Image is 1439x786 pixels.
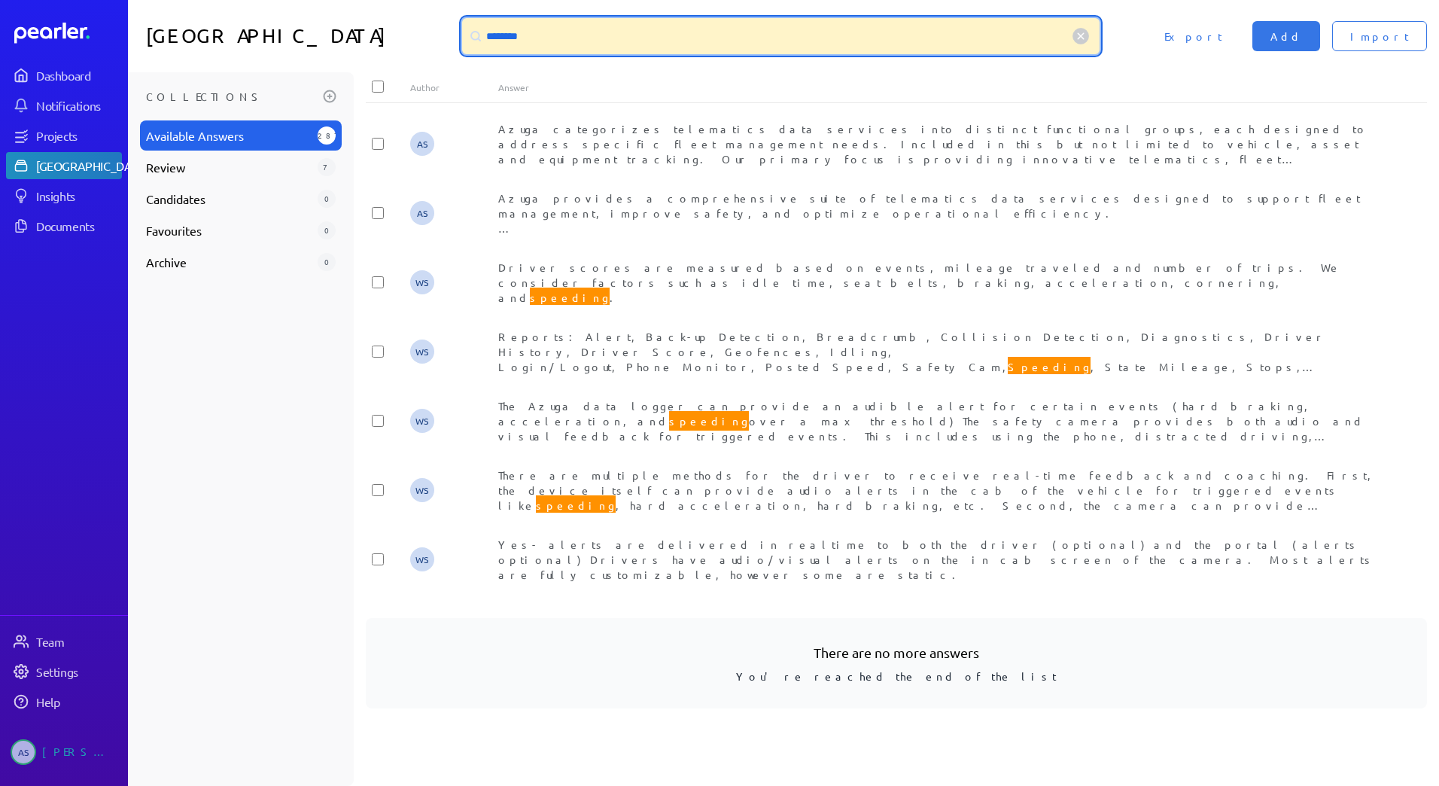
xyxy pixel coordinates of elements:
[318,190,336,208] div: 0
[318,126,336,145] div: 287
[498,330,1349,464] span: Reports: Alert, Back-up Detection, Breadcrumb, Collision Detection, Diagnostics, Driver History, ...
[146,18,456,54] h1: [GEOGRAPHIC_DATA]
[1270,29,1302,44] span: Add
[36,694,120,709] div: Help
[498,538,1375,581] span: Yes- alerts are delivered in realtime to both the driver (optional) and the portal (alerts option...
[1008,357,1091,376] span: Speeding
[390,642,1403,663] h3: There are no more answers
[6,628,122,655] a: Team
[36,218,120,233] div: Documents
[146,221,312,239] span: Favourites
[6,733,122,771] a: AS[PERSON_NAME]
[36,188,120,203] div: Insights
[36,158,148,173] div: [GEOGRAPHIC_DATA]
[498,81,1383,93] div: Answer
[6,122,122,149] a: Projects
[36,128,120,143] div: Projects
[36,68,120,83] div: Dashboard
[498,260,1341,307] span: Driver scores are measured based on events, mileage traveled and number of trips. We consider fac...
[146,84,318,108] h3: Collections
[318,221,336,239] div: 0
[146,190,312,208] span: Candidates
[318,158,336,176] div: 7
[536,495,616,515] span: speeding
[6,62,122,89] a: Dashboard
[42,739,117,765] div: [PERSON_NAME]
[498,468,1373,557] span: There are multiple methods for the driver to receive real-time feedback and coaching. First, the ...
[6,182,122,209] a: Insights
[410,340,434,364] span: Wesley Simpson
[1350,29,1409,44] span: Import
[318,253,336,271] div: 0
[410,409,434,433] span: Wesley Simpson
[36,634,120,649] div: Team
[410,132,434,156] span: Audrie Stefanini
[11,739,36,765] span: Audrie Stefanini
[14,23,122,44] a: Dashboard
[1332,21,1427,51] button: Import
[410,547,434,571] span: Wesley Simpson
[410,478,434,502] span: Wesley Simpson
[6,92,122,119] a: Notifications
[36,664,120,679] div: Settings
[410,201,434,225] span: Audrie Stefanini
[146,158,312,176] span: Review
[1164,29,1222,44] span: Export
[36,98,120,113] div: Notifications
[6,658,122,685] a: Settings
[146,126,312,145] span: Available Answers
[6,212,122,239] a: Documents
[498,399,1364,458] span: The Azuga data logger can provide an audible alert for certain events (hard braking, acceleration...
[390,663,1403,684] p: You're reached the end of the list
[6,688,122,715] a: Help
[1252,21,1320,51] button: Add
[530,288,610,307] span: speeding
[1146,21,1240,51] button: Export
[6,152,122,179] a: [GEOGRAPHIC_DATA]
[410,81,498,93] div: Author
[146,253,312,271] span: Archive
[669,411,749,431] span: speeding
[410,270,434,294] span: Wesley Simpson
